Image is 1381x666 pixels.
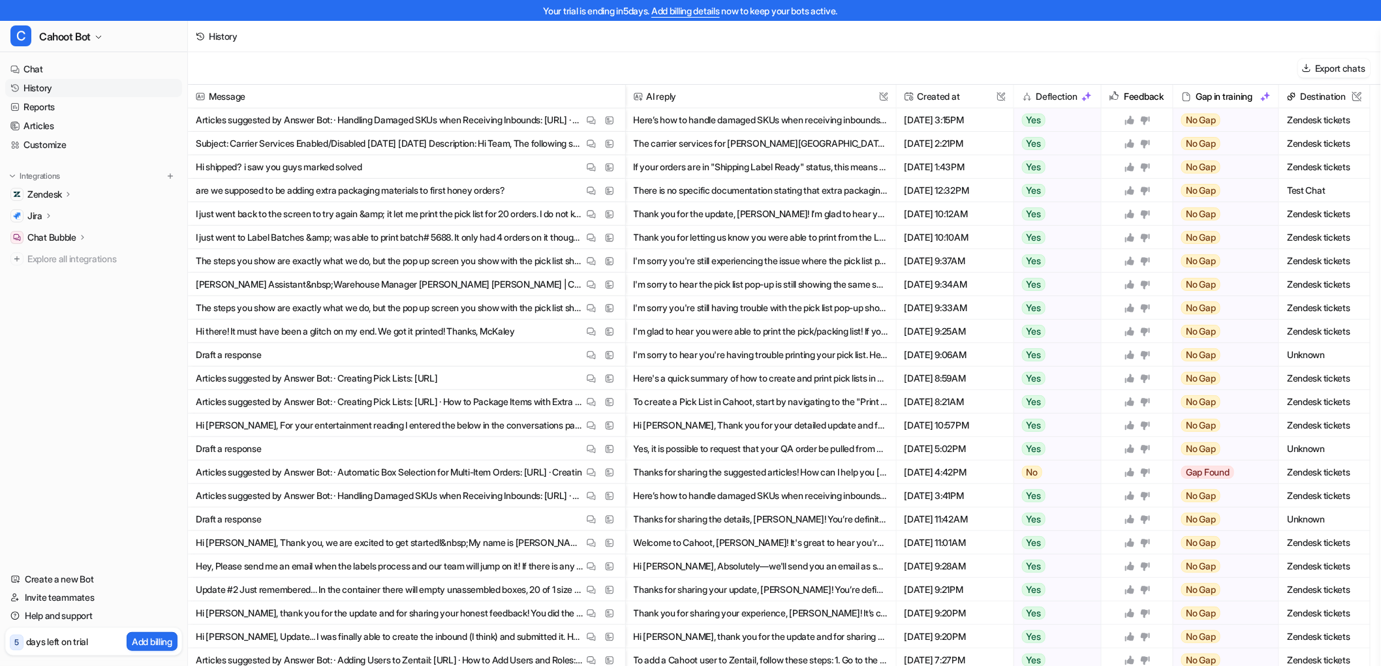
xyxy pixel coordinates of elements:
[1173,343,1270,367] button: No Gap
[196,578,583,601] p: Update #2 Just remembered… In the container there will empty unassembled boxes, 20 of 1 size and ...
[196,507,262,531] p: Draft a response
[1284,108,1365,132] span: Zendesk tickets
[1022,160,1046,174] span: Yes
[1181,513,1220,526] span: No Gap
[634,507,888,531] button: Thanks for sharing the details, [PERSON_NAME]! You’re definitely not alone—lots of sellers have s...
[5,60,182,78] a: Chat
[1181,325,1220,338] span: No Gap
[1014,578,1094,601] button: Yes
[5,250,182,268] a: Explore all integrations
[634,132,888,155] button: The carrier services for [PERSON_NAME][GEOGRAPHIC_DATA][PERSON_NAME] (UPS, USPS) and Pet Wish Pro...
[902,390,1008,414] span: [DATE] 8:21AM
[1181,301,1220,314] span: No Gap
[1284,437,1365,461] span: Unknown
[1284,343,1365,367] span: Unknown
[1173,601,1270,625] button: No Gap
[1284,507,1365,531] span: Unknown
[196,390,583,414] p: Articles suggested by Answer Bot: · Creating Pick Lists: [URL] · How to Package Items with Extra ...
[1284,320,1365,343] span: Zendesk tickets
[634,461,888,484] button: Thanks for sharing the suggested articles! How can I help you [DATE]? If you have questions about...
[1022,560,1046,573] span: Yes
[634,179,888,202] button: There is no specific documentation stating that extra packaging materials are automatically requi...
[1284,390,1365,414] span: Zendesk tickets
[1014,625,1094,648] button: Yes
[1022,278,1046,291] span: Yes
[5,570,182,588] a: Create a new Bot
[1284,461,1365,484] span: Zendesk tickets
[1014,296,1094,320] button: Yes
[1179,85,1273,108] div: Gap in training
[1284,414,1365,437] span: Zendesk tickets
[10,252,23,265] img: explore all integrations
[1036,85,1078,108] h2: Deflection
[196,108,583,132] p: Articles suggested by Answer Bot: · Handling Damaged SKUs when Receiving Inbounds: [URL] · Shipping
[634,343,888,367] button: I'm sorry to hear you're having trouble printing your pick list. Here are a few things to check: ...
[1022,442,1046,455] span: Yes
[196,414,583,437] p: Hi [PERSON_NAME], For your entertainment reading I entered the below in the conversations panel: ...
[902,132,1008,155] span: [DATE] 2:21PM
[196,601,583,625] p: Hi [PERSON_NAME], thank you for the update and for sharing your honest feedback! You did the righ...
[193,85,620,108] span: Message
[196,343,262,367] p: Draft a response
[1284,179,1365,202] span: Test Chat
[1173,132,1270,155] button: No Gap
[1124,85,1164,108] h2: Feedback
[634,578,888,601] button: Thanks for sharing your update, [PERSON_NAME]! You’re definitely not the only one with questions ...
[196,179,504,202] p: are we supposed to be adding extra packaging materials to first honey orders?
[1181,560,1220,573] span: No Gap
[1022,489,1046,502] span: Yes
[1022,114,1046,127] span: Yes
[5,170,64,183] button: Integrations
[196,273,583,296] p: [PERSON_NAME] Assistant&nbsp;Warehouse Manager [PERSON_NAME] [PERSON_NAME] | Coffee &amp; Tea Co....
[166,172,175,181] img: menu_add.svg
[209,29,238,43] div: History
[1014,390,1094,414] button: Yes
[1022,254,1046,267] span: Yes
[902,484,1008,507] span: [DATE] 3:41PM
[1181,442,1220,455] span: No Gap
[902,343,1008,367] span: [DATE] 9:06AM
[1173,320,1270,343] button: No Gap
[1022,301,1046,314] span: Yes
[127,632,178,651] button: Add billing
[1014,484,1094,507] button: Yes
[1181,372,1220,385] span: No Gap
[1022,513,1046,526] span: Yes
[634,531,888,554] button: Welcome to Cahoot, [PERSON_NAME]! It's great to hear you're excited to get started. If you’re una...
[902,601,1008,625] span: [DATE] 9:20PM
[1022,630,1046,643] span: Yes
[1181,231,1220,244] span: No Gap
[634,226,888,249] button: Thank you for letting us know you were able to print from the Label Batches page for batch #5688....
[1284,554,1365,578] span: Zendesk tickets
[634,367,888,390] button: Here's a quick summary of how to create and print pick lists in Cahoot: - Go to the "Print and Sh...
[902,625,1008,648] span: [DATE] 9:20PM
[1173,554,1270,578] button: No Gap
[634,320,888,343] button: I'm glad to hear you were able to print the pick/packing list! If you run into any more issues or...
[1181,348,1220,361] span: No Gap
[634,414,888,437] button: Hi [PERSON_NAME], Thank you for your detailed update and for sharing your experience so openly—ma...
[5,136,182,154] a: Customize
[196,461,582,484] p: Articles suggested by Answer Bot: · Automatic Box Selection for Multi-Item Orders: [URL] · Creatin
[1181,160,1220,174] span: No Gap
[902,437,1008,461] span: [DATE] 5:02PM
[634,390,888,414] button: To create a Pick List in Cahoot, start by navigating to the "Print and Ship My Orders" page in yo...
[132,635,172,648] p: Add billing
[5,607,182,625] a: Help and support
[1022,207,1046,220] span: Yes
[902,461,1008,484] span: [DATE] 4:42PM
[1022,372,1046,385] span: Yes
[902,296,1008,320] span: [DATE] 9:33AM
[1022,466,1043,479] span: No
[1173,414,1270,437] button: No Gap
[1173,202,1270,226] button: No Gap
[634,273,888,296] button: I'm sorry to hear the pick list pop-up is still showing the same screen instead of the pick list ...
[196,484,583,507] p: Articles suggested by Answer Bot: · Handling Damaged SKUs when Receiving Inbounds: [URL] · Handling
[631,85,891,108] span: AI reply
[5,588,182,607] a: Invite teammates
[196,249,583,273] p: The steps you show are exactly what we do, but the pop up screen you show with the pick list show...
[1014,367,1094,390] button: Yes
[1014,507,1094,531] button: Yes
[634,155,888,179] button: If your orders are in "Shipping Label Ready" status, this means shipping labels have been created...
[1284,484,1365,507] span: Zendesk tickets
[1022,607,1046,620] span: Yes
